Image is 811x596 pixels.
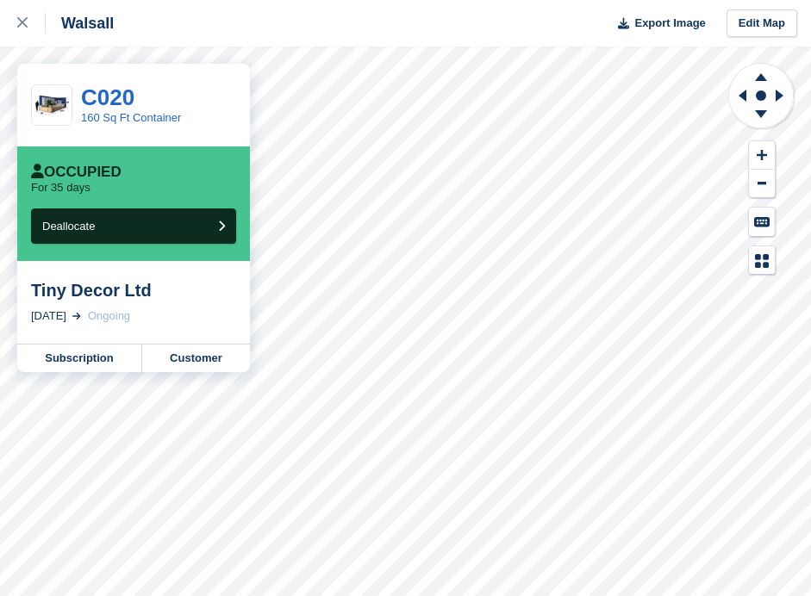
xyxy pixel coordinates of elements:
[81,84,134,110] a: C020
[81,111,181,124] a: 160 Sq Ft Container
[31,164,122,181] div: Occupied
[42,220,95,233] span: Deallocate
[72,313,81,320] img: arrow-right-light-icn-cde0832a797a2874e46488d9cf13f60e5c3a73dbe684e267c42b8395dfbc2abf.svg
[634,15,705,32] span: Export Image
[17,345,142,372] a: Subscription
[88,307,130,325] div: Ongoing
[31,307,66,325] div: [DATE]
[46,13,114,34] div: Walsall
[31,181,90,195] p: For 35 days
[31,280,236,301] div: Tiny Decor Ltd
[749,141,775,170] button: Zoom In
[142,345,250,372] a: Customer
[749,208,775,236] button: Keyboard Shortcuts
[727,9,797,38] a: Edit Map
[31,208,236,244] button: Deallocate
[749,246,775,275] button: Map Legend
[749,170,775,198] button: Zoom Out
[32,90,72,121] img: 20-ft-container.jpg
[608,9,706,38] button: Export Image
